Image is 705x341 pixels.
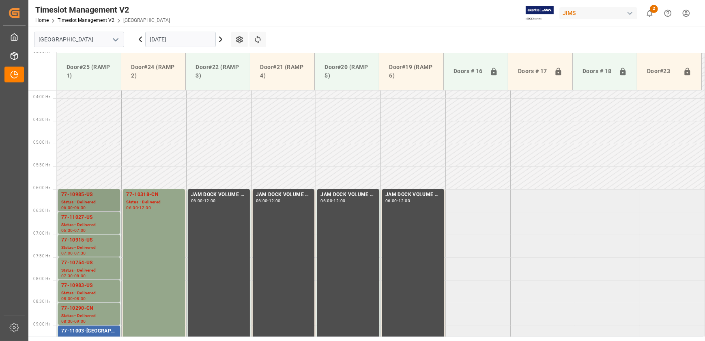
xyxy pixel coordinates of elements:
[191,199,203,203] div: 06:00
[385,199,397,203] div: 06:00
[321,60,372,83] div: Door#20 (RAMP 5)
[63,60,114,83] div: Door#25 (RAMP 1)
[526,6,554,20] img: Exertis%20JAM%20-%20Email%20Logo.jpg_1722504956.jpg
[33,299,50,304] span: 08:30 Hr
[74,274,86,278] div: 08:00
[61,222,117,229] div: Status - Delivered
[33,140,50,145] span: 05:00 Hr
[659,4,677,22] button: Help Center
[126,191,182,199] div: 77-10318-CN
[73,297,74,300] div: -
[386,60,437,83] div: Door#19 (RAMP 6)
[320,191,376,199] div: JAM DOCK VOLUME CONTROL
[33,254,50,258] span: 07:30 Hr
[559,7,637,19] div: JIMS
[61,282,117,290] div: 77-10983-US
[334,199,346,203] div: 12:00
[33,231,50,235] span: 07:00 Hr
[650,5,658,13] span: 2
[61,206,73,209] div: 06:00
[61,199,117,206] div: Status - Delivered
[126,199,182,206] div: Status - Delivered
[385,191,441,199] div: JAM DOCK VOLUME CONTROL
[73,229,74,232] div: -
[74,297,86,300] div: 08:30
[61,236,117,244] div: 77-10915-US
[398,199,410,203] div: 12:00
[33,276,50,281] span: 08:00 Hr
[34,32,124,47] input: Type to search/select
[579,64,615,79] div: Doors # 18
[139,206,151,209] div: 12:00
[74,251,86,255] div: 07:30
[204,199,216,203] div: 12:00
[73,319,74,323] div: -
[58,17,114,23] a: Timeslot Management V2
[73,274,74,278] div: -
[332,199,333,203] div: -
[35,17,49,23] a: Home
[203,199,204,203] div: -
[109,33,121,46] button: open menu
[61,267,117,274] div: Status - Delivered
[61,229,73,232] div: 06:30
[269,199,281,203] div: 12:00
[145,32,216,47] input: DD.MM.YYYY
[128,60,179,83] div: Door#24 (RAMP 2)
[61,244,117,251] div: Status - Delivered
[74,206,86,209] div: 06:30
[73,251,74,255] div: -
[33,322,50,326] span: 09:00 Hr
[559,5,641,21] button: JIMS
[61,259,117,267] div: 77-10754-US
[450,64,486,79] div: Doors # 16
[515,64,551,79] div: Doors # 17
[257,60,308,83] div: Door#21 (RAMP 4)
[267,199,269,203] div: -
[74,319,86,323] div: 09:00
[397,199,398,203] div: -
[256,191,312,199] div: JAM DOCK VOLUME CONTROL
[61,327,117,335] div: 77-11003-[GEOGRAPHIC_DATA]
[61,304,117,313] div: 77-10290-CN
[126,206,138,209] div: 06:00
[61,251,73,255] div: 07:00
[61,274,73,278] div: 07:30
[61,214,117,222] div: 77-11027-US
[256,199,268,203] div: 06:00
[61,191,117,199] div: 77-10985-US
[35,4,170,16] div: Timeslot Management V2
[73,206,74,209] div: -
[191,191,247,199] div: JAM DOCK VOLUME CONTROL
[33,186,50,190] span: 06:00 Hr
[74,229,86,232] div: 07:00
[644,64,680,79] div: Door#23
[33,163,50,167] span: 05:30 Hr
[61,290,117,297] div: Status - Delivered
[61,319,73,323] div: 08:30
[320,199,332,203] div: 06:00
[33,95,50,99] span: 04:00 Hr
[641,4,659,22] button: show 2 new notifications
[192,60,243,83] div: Door#22 (RAMP 3)
[61,297,73,300] div: 08:00
[138,206,139,209] div: -
[33,208,50,213] span: 06:30 Hr
[61,313,117,319] div: Status - Delivered
[33,117,50,122] span: 04:30 Hr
